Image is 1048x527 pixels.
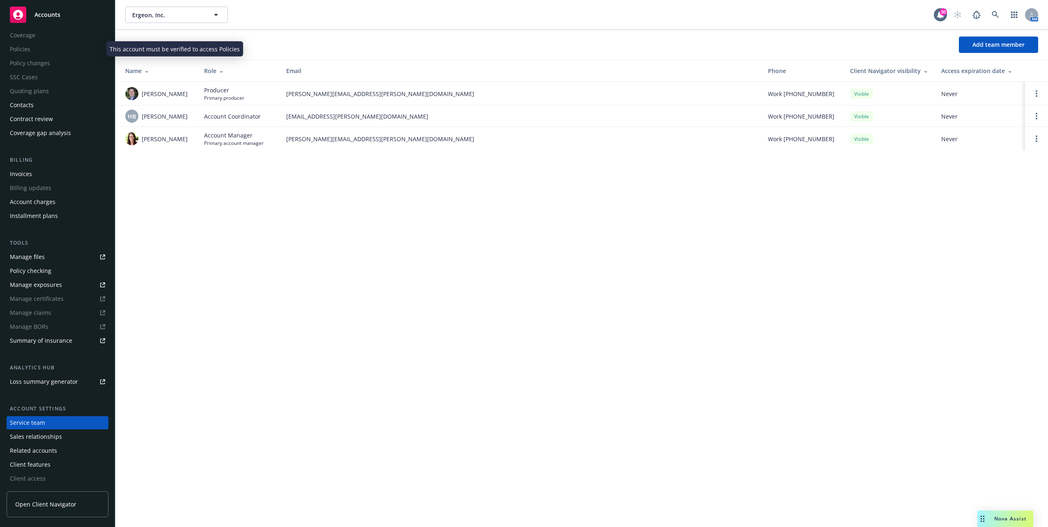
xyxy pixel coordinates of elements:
div: Loss summary generator [10,375,78,388]
div: Visible [850,134,873,144]
div: Analytics hub [7,364,108,372]
span: Work [PHONE_NUMBER] [768,135,834,143]
span: Policies [7,43,108,56]
div: Summary of insurance [10,334,72,347]
div: Visible [850,89,873,99]
span: Primary account manager [204,140,264,147]
div: Service team [10,416,45,429]
span: [PERSON_NAME][EMAIL_ADDRESS][PERSON_NAME][DOMAIN_NAME] [286,135,755,143]
span: Never [941,112,1018,121]
a: Manage files [7,250,108,263]
span: [PERSON_NAME] [142,112,188,121]
div: Invoices [10,167,32,181]
a: Search [987,7,1004,23]
a: Manage exposures [7,278,108,291]
span: Policy changes [7,57,108,70]
div: Account charges [10,195,55,209]
div: Manage files [10,250,45,263]
span: Producer [204,86,244,94]
div: Billing [7,156,108,164]
span: Primary producer [204,94,244,101]
span: Client access [7,472,108,485]
a: Open options [1032,111,1041,121]
a: Related accounts [7,444,108,457]
a: Accounts [7,3,108,26]
a: Summary of insurance [7,334,108,347]
div: Sales relationships [10,430,62,443]
span: [PERSON_NAME] [142,89,188,98]
div: Client features [10,458,51,471]
div: Tools [7,239,108,247]
a: Sales relationships [7,430,108,443]
a: Report a Bug [968,7,985,23]
div: Related accounts [10,444,57,457]
div: Account settings [7,405,108,413]
button: Nova Assist [977,511,1033,527]
span: Ergeon, Inc. [132,11,203,19]
div: Phone [768,66,837,75]
div: Visible [850,111,873,121]
span: Billing updates [7,181,108,195]
span: HB [128,112,136,121]
div: Coverage gap analysis [10,126,71,140]
span: Account Coordinator [204,112,261,121]
span: Coverage [7,29,108,42]
a: Coverage gap analysis [7,126,108,140]
div: Role [204,66,273,75]
span: Nova Assist [994,515,1027,522]
span: Work [PHONE_NUMBER] [768,112,834,121]
div: Contract review [10,112,53,126]
a: Open options [1032,89,1041,99]
a: Policy checking [7,264,108,277]
span: [PERSON_NAME] [142,135,188,143]
div: Drag to move [977,511,988,527]
a: Switch app [1006,7,1023,23]
span: Add team member [972,41,1025,48]
span: [EMAIL_ADDRESS][PERSON_NAME][DOMAIN_NAME] [286,112,755,121]
span: [PERSON_NAME][EMAIL_ADDRESS][PERSON_NAME][DOMAIN_NAME] [286,89,755,98]
div: Email [286,66,755,75]
a: Start snowing [949,7,966,23]
a: Client features [7,458,108,471]
img: photo [125,87,138,100]
span: SSC Cases [7,71,108,84]
span: Never [941,89,1018,98]
span: Quoting plans [7,85,108,98]
div: Access expiration date [941,66,1018,75]
span: Never [941,135,1018,143]
a: Invoices [7,167,108,181]
div: Installment plans [10,209,58,222]
button: Add team member [959,37,1038,53]
button: Ergeon, Inc. [125,7,228,23]
div: 30 [940,8,947,16]
a: Contract review [7,112,108,126]
a: Loss summary generator [7,375,108,388]
div: Policy checking [10,264,51,277]
span: Open Client Navigator [15,500,76,509]
a: Service team [7,416,108,429]
span: Account Manager [204,131,264,140]
a: Installment plans [7,209,108,222]
div: Name [125,66,191,75]
span: Manage certificates [7,292,108,305]
div: Manage exposures [10,278,62,291]
span: Manage BORs [7,320,108,333]
span: Manage claims [7,306,108,319]
span: Work [PHONE_NUMBER] [768,89,834,98]
a: Contacts [7,99,108,112]
a: Account charges [7,195,108,209]
div: Client Navigator visibility [850,66,928,75]
img: photo [125,132,138,145]
span: Accounts [34,11,60,18]
div: Contacts [10,99,34,112]
a: Open options [1032,134,1041,144]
